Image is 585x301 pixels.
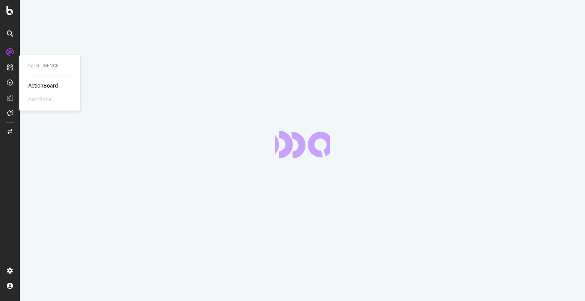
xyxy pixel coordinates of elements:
div: AlertPanel [28,96,53,103]
div: Intelligence [28,63,71,69]
a: ActionBoard [28,82,58,89]
div: animation [275,131,330,158]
